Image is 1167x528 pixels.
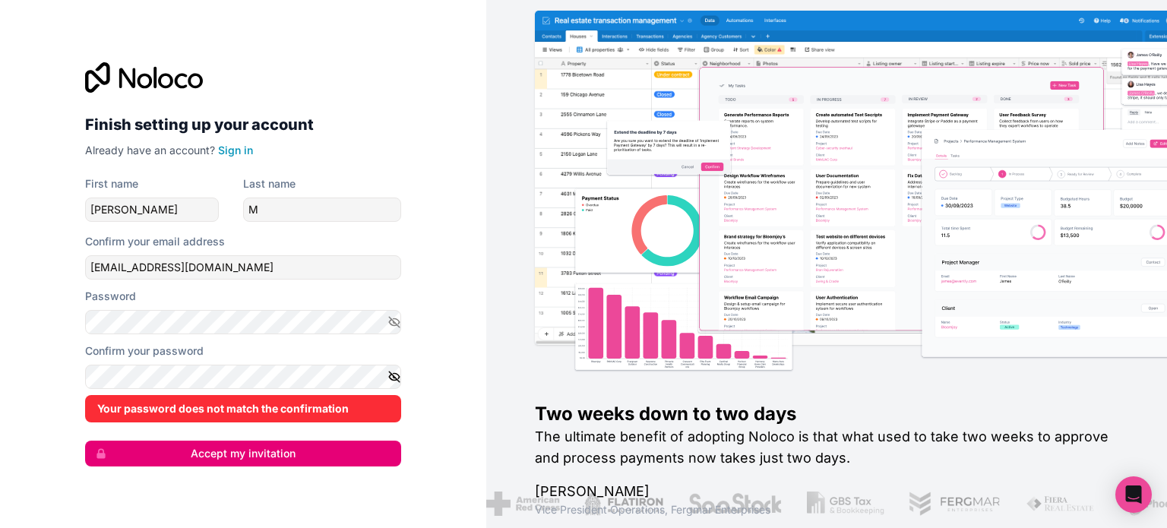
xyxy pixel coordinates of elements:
[85,343,204,359] label: Confirm your password
[85,144,215,157] span: Already have an account?
[85,365,401,389] input: Confirm password
[85,111,401,138] h2: Finish setting up your account
[85,289,136,304] label: Password
[218,144,253,157] a: Sign in
[535,481,1118,502] h1: [PERSON_NAME]
[85,234,225,249] label: Confirm your email address
[535,502,1118,517] h1: Vice President Operations , Fergmar Enterprises
[85,310,401,334] input: Password
[85,198,219,222] input: given-name
[243,176,296,191] label: Last name
[535,426,1118,469] h2: The ultimate benefit of adopting Noloco is that what used to take two weeks to approve and proces...
[85,441,401,466] button: Accept my invitation
[486,492,560,516] img: /assets/american-red-cross-BAupjrZR.png
[85,395,401,422] div: Your password does not match the confirmation
[535,402,1118,426] h1: Two weeks down to two days
[85,255,401,280] input: Email address
[243,198,401,222] input: family-name
[85,176,138,191] label: First name
[1115,476,1152,513] div: Open Intercom Messenger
